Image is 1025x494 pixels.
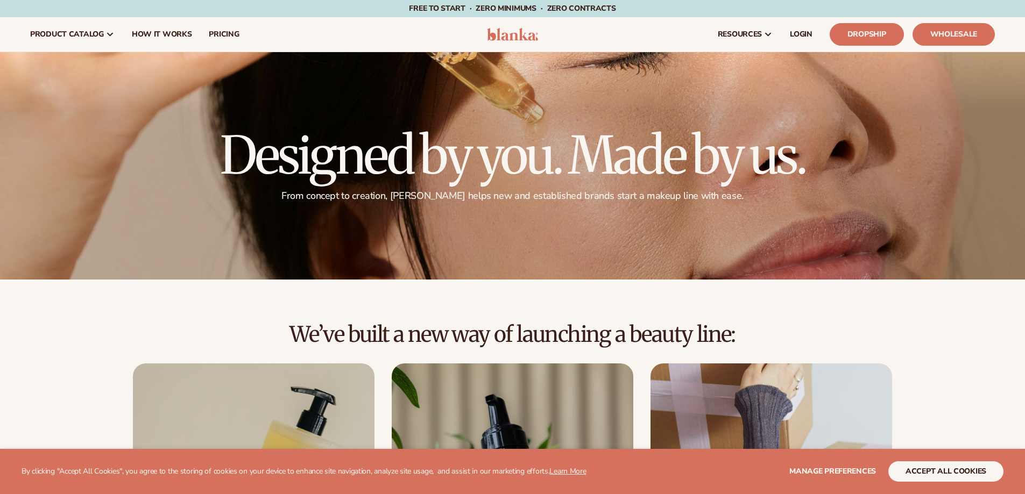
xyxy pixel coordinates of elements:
[220,190,805,202] p: From concept to creation, [PERSON_NAME] helps new and established brands start a makeup line with...
[200,17,248,52] a: pricing
[209,30,239,39] span: pricing
[789,461,876,482] button: Manage preferences
[718,30,762,39] span: resources
[30,323,995,346] h2: We’ve built a new way of launching a beauty line:
[22,467,586,476] p: By clicking "Accept All Cookies", you agree to the storing of cookies on your device to enhance s...
[487,28,538,41] img: logo
[888,461,1003,482] button: accept all cookies
[132,30,192,39] span: How It Works
[22,17,123,52] a: product catalog
[790,30,812,39] span: LOGIN
[549,466,586,476] a: Learn More
[830,23,904,46] a: Dropship
[409,3,616,13] span: Free to start · ZERO minimums · ZERO contracts
[30,30,104,39] span: product catalog
[781,17,821,52] a: LOGIN
[913,23,995,46] a: Wholesale
[220,130,805,181] h1: Designed by you. Made by us.
[709,17,781,52] a: resources
[789,466,876,476] span: Manage preferences
[123,17,201,52] a: How It Works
